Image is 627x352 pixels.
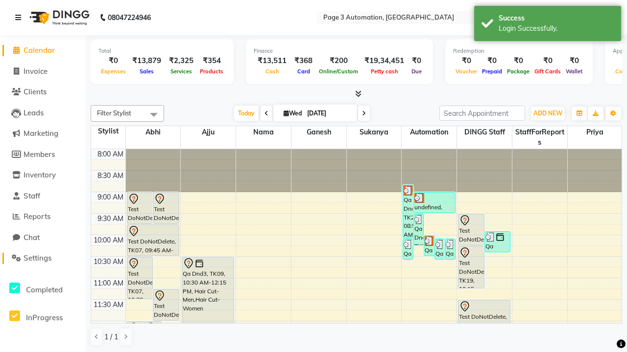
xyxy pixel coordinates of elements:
[2,45,83,56] a: Calendar
[291,126,346,138] span: Ganesh
[2,191,83,202] a: Staff
[127,225,179,256] div: Test DoNotDelete, TK07, 09:45 AM-10:30 AM, Hair Cut-Men
[24,253,51,263] span: Settings
[236,126,291,138] span: Nama
[197,55,226,66] div: ₹354
[96,214,125,224] div: 9:30 AM
[108,4,151,31] b: 08047224946
[24,108,44,117] span: Leads
[197,68,226,75] span: Products
[480,68,505,75] span: Prepaid
[304,106,353,121] input: 2025-10-01
[453,55,480,66] div: ₹0
[153,289,179,320] div: Test DoNotDelete, TK08, 11:15 AM-12:00 PM, Hair Cut-Men
[98,55,128,66] div: ₹0
[24,191,40,200] span: Staff
[402,126,457,138] span: Automation
[2,149,83,160] a: Members
[126,126,181,138] span: Abhi
[532,55,563,66] div: ₹0
[2,211,83,222] a: Reports
[409,68,424,75] span: Due
[2,87,83,98] a: Clients
[531,107,565,120] button: ADD NEW
[96,171,125,181] div: 8:30 AM
[128,55,165,66] div: ₹13,879
[92,321,125,331] div: 12:00 PM
[104,332,118,342] span: 1 / 1
[25,4,92,31] img: logo
[92,300,125,310] div: 11:30 AM
[254,55,290,66] div: ₹13,511
[316,55,361,66] div: ₹200
[234,106,259,121] span: Today
[512,126,567,149] span: StaffForReports
[2,170,83,181] a: Inventory
[414,193,455,213] div: undefined, TK21, 09:00 AM-09:30 AM, Hair cut Below 12 years (Boy)
[2,128,83,139] a: Marketing
[24,87,47,96] span: Clients
[2,66,83,77] a: Invoice
[165,55,197,66] div: ₹2,325
[182,257,234,331] div: Qa Dnd3, TK09, 10:30 AM-12:15 PM, Hair Cut-Men,Hair Cut-Women
[458,214,484,245] div: Test DoNotDelete, TK19, 09:30 AM-10:15 AM, Hair Cut-Men
[26,313,63,322] span: InProgress
[96,149,125,159] div: 8:00 AM
[181,126,236,138] span: Ajju
[414,214,423,245] div: Qa Dnd3, TK25, 09:30 AM-10:15 AM, Hair Cut-Men
[316,68,361,75] span: Online/Custom
[92,278,125,288] div: 11:00 AM
[153,193,179,223] div: Test DoNotDelete, TK15, 09:00 AM-09:45 AM, Hair Cut-Men
[563,55,585,66] div: ₹0
[254,47,425,55] div: Finance
[403,239,412,259] div: Qa Dnd3, TK29, 10:05 AM-10:35 AM, Hair cut Below 12 years (Boy)
[568,126,623,138] span: Priya
[505,55,532,66] div: ₹0
[2,253,83,264] a: Settings
[453,47,585,55] div: Redemption
[457,126,512,138] span: DINGG Staff
[24,150,55,159] span: Members
[439,106,525,121] input: Search Appointment
[290,55,316,66] div: ₹368
[347,126,402,138] span: Sukanya
[499,13,614,23] div: Success
[92,257,125,267] div: 10:30 AM
[458,300,510,331] div: Test DoNotDelete, TK20, 11:30 AM-12:15 PM, Hair Cut-Men
[458,246,484,288] div: Test DoNotDelete, TK19, 10:15 AM-11:15 AM, Hair Cut-Women
[368,68,401,75] span: Petty cash
[2,232,83,243] a: Chat
[98,47,226,55] div: Total
[453,68,480,75] span: Voucher
[295,68,313,75] span: Card
[281,110,304,117] span: Wed
[361,55,408,66] div: ₹19,34,451
[91,126,125,136] div: Stylist
[24,233,40,242] span: Chat
[127,193,153,223] div: Test DoNotDelete, TK04, 09:00 AM-09:45 AM, Hair Cut-Men
[403,185,412,238] div: Qa Dnd3, TK22, 08:50 AM-10:05 AM, Hair Cut By Expert-Men,Hair Cut-Men
[97,109,131,117] span: Filter Stylist
[2,108,83,119] a: Leads
[424,236,434,256] div: Qa Dnd3, TK28, 10:00 AM-10:30 AM, Hair cut Below 12 years (Boy)
[485,232,510,252] div: Qa Dnd3, TK26, 09:55 AM-10:25 AM, Hair cut Below 12 years (Boy)
[24,66,48,76] span: Invoice
[98,68,128,75] span: Expenses
[137,68,156,75] span: Sales
[435,239,444,259] div: Qa Dnd3, TK30, 10:05 AM-10:35 AM, Hair cut Below 12 years (Boy)
[96,192,125,202] div: 9:00 AM
[445,239,455,259] div: Qa Dnd3, TK31, 10:05 AM-10:35 AM, Hair cut Below 12 years (Boy)
[480,55,505,66] div: ₹0
[24,212,50,221] span: Reports
[499,23,614,34] div: Login Successfully.
[24,45,55,55] span: Calendar
[533,110,562,117] span: ADD NEW
[26,285,63,294] span: Completed
[92,235,125,245] div: 10:00 AM
[24,170,56,179] span: Inventory
[127,257,153,299] div: Test DoNotDelete, TK07, 10:30 AM-11:30 AM, Hair Cut-Women
[263,68,282,75] span: Cash
[532,68,563,75] span: Gift Cards
[505,68,532,75] span: Package
[408,55,425,66] div: ₹0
